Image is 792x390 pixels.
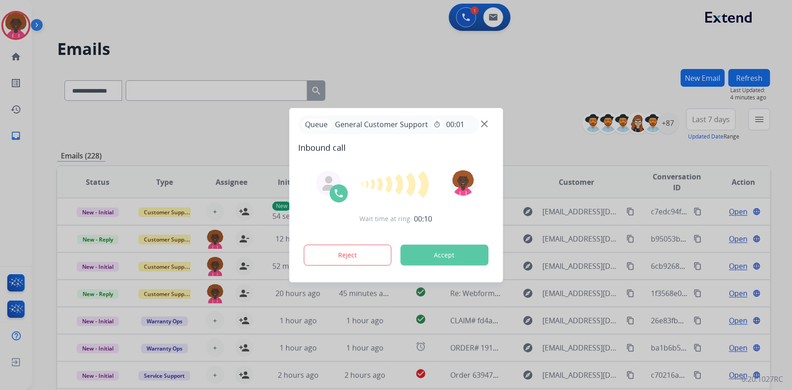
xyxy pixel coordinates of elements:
[451,170,476,196] img: avatar
[333,188,344,199] img: call-icon
[742,374,783,385] p: 0.20.1027RC
[304,245,392,266] button: Reject
[302,119,331,130] p: Queue
[298,141,494,154] span: Inbound call
[414,213,433,224] span: 00:10
[433,121,441,128] mat-icon: timer
[331,119,432,130] span: General Customer Support
[481,120,488,127] img: close-button
[321,176,336,191] img: agent-avatar
[400,245,488,266] button: Accept
[360,214,413,223] span: Wait time at ring:
[446,119,464,130] span: 00:01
